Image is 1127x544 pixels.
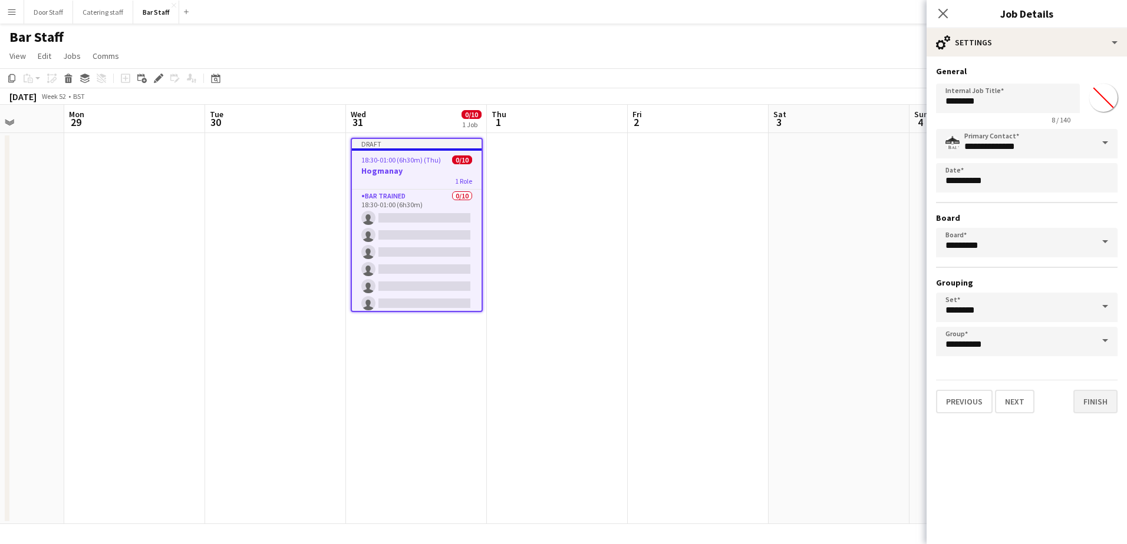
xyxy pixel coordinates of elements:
[58,48,85,64] a: Jobs
[490,115,506,129] span: 1
[631,115,642,129] span: 2
[462,110,482,119] span: 0/10
[352,190,482,383] app-card-role: Bar trained0/1018:30-01:00 (6h30m)
[9,28,64,46] h1: Bar Staff
[936,390,993,413] button: Previous
[349,115,366,129] span: 31
[352,139,482,148] div: Draft
[208,115,223,129] span: 30
[912,115,928,129] span: 4
[24,1,73,24] button: Door Staff
[492,109,506,120] span: Thu
[995,390,1034,413] button: Next
[9,51,26,61] span: View
[39,92,68,101] span: Week 52
[927,28,1127,57] div: Settings
[5,48,31,64] a: View
[352,165,482,176] h3: Hogmanay
[927,6,1127,21] h3: Job Details
[33,48,56,64] a: Edit
[462,120,481,129] div: 1 Job
[351,109,366,120] span: Wed
[69,109,84,120] span: Mon
[936,213,1118,223] h3: Board
[361,155,441,164] span: 18:30-01:00 (6h30m) (Thu)
[452,155,472,164] span: 0/10
[632,109,642,120] span: Fri
[1042,115,1080,124] span: 8 / 140
[914,109,928,120] span: Sun
[772,115,786,129] span: 3
[773,109,786,120] span: Sat
[210,109,223,120] span: Tue
[455,177,472,185] span: 1 Role
[38,51,51,61] span: Edit
[133,1,179,24] button: Bar Staff
[73,1,133,24] button: Catering staff
[73,92,85,101] div: BST
[9,91,37,102] div: [DATE]
[63,51,81,61] span: Jobs
[936,66,1118,77] h3: General
[93,51,119,61] span: Comms
[1073,390,1118,413] button: Finish
[88,48,124,64] a: Comms
[351,138,483,312] app-job-card: Draft18:30-01:00 (6h30m) (Thu)0/10Hogmanay1 RoleBar trained0/1018:30-01:00 (6h30m)
[67,115,84,129] span: 29
[936,277,1118,288] h3: Grouping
